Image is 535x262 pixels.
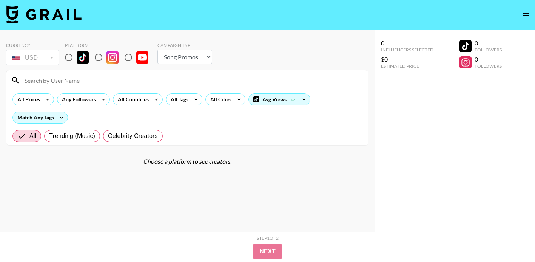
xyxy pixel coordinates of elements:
div: All Cities [206,94,233,105]
img: Instagram [106,51,119,64]
div: Avg Views [249,94,310,105]
div: All Countries [113,94,150,105]
div: 0 [475,56,502,63]
div: Step 1 of 2 [257,235,279,241]
div: Match Any Tags [13,112,68,123]
div: Influencers Selected [381,47,433,53]
div: 0 [475,39,502,47]
div: 0 [381,39,433,47]
span: All [29,132,36,141]
img: YouTube [136,51,148,64]
input: Search by User Name [20,74,364,86]
div: Followers [475,63,502,69]
div: All Tags [166,94,190,105]
div: Campaign Type [157,42,212,48]
button: open drawer [518,8,533,23]
div: Platform [65,42,154,48]
div: $0 [381,56,433,63]
div: Followers [475,47,502,53]
div: USD [8,51,57,64]
div: Any Followers [57,94,97,105]
div: Choose a platform to see creators. [6,158,368,165]
iframe: Drift Widget Chat Controller [497,224,526,253]
img: TikTok [77,51,89,64]
span: Celebrity Creators [108,132,158,141]
div: Currency [6,42,59,48]
div: Estimated Price [381,63,433,69]
img: Grail Talent [6,5,82,23]
span: Trending (Music) [49,132,95,141]
div: Currency is locked to USD [6,48,59,67]
div: All Prices [13,94,42,105]
button: Next [253,244,282,259]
